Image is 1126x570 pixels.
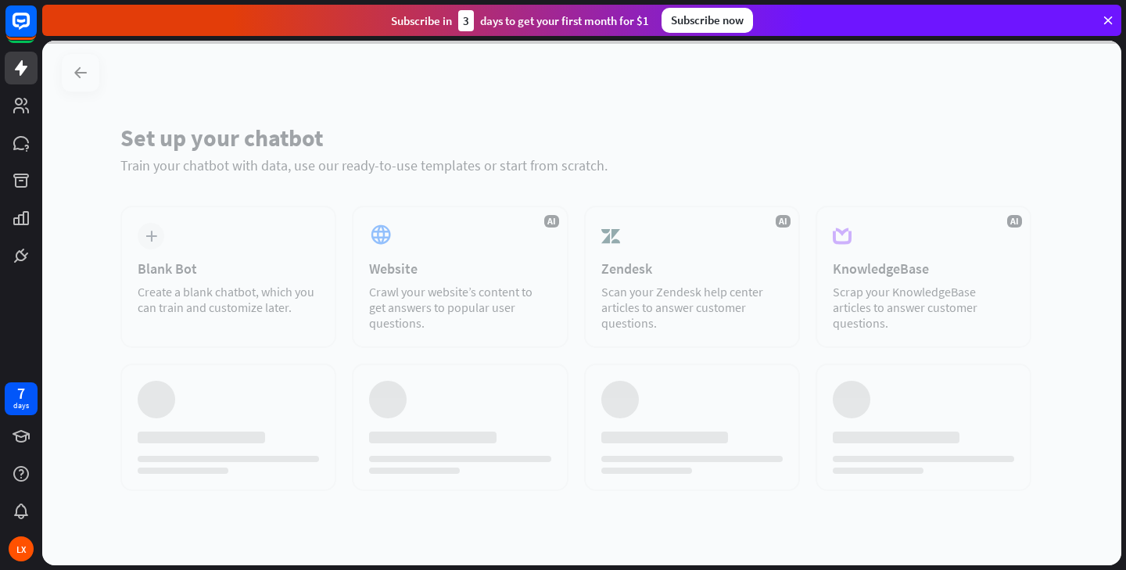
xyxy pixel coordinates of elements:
[391,10,649,31] div: Subscribe in days to get your first month for $1
[662,8,753,33] div: Subscribe now
[13,400,29,411] div: days
[17,386,25,400] div: 7
[9,536,34,561] div: LX
[458,10,474,31] div: 3
[5,382,38,415] a: 7 days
